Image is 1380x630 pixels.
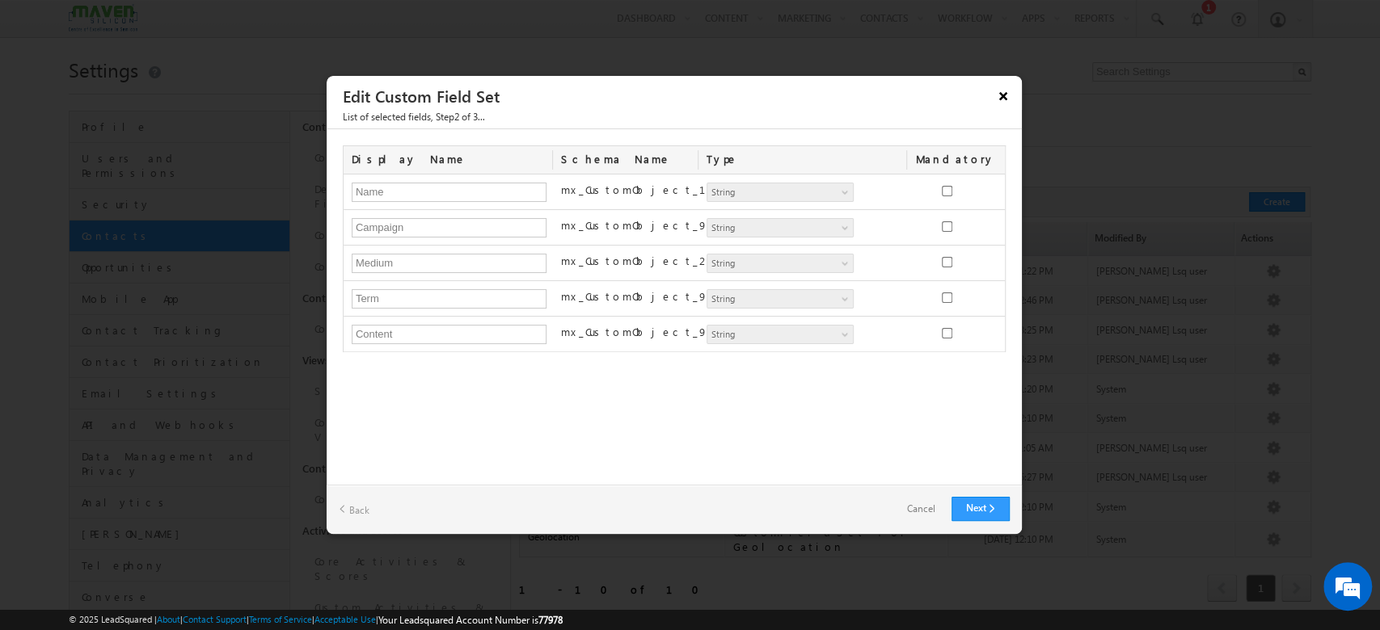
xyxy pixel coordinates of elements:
[314,614,376,624] a: Acceptable Use
[265,8,304,47] div: Minimize live chat window
[69,612,563,628] span: © 2025 LeadSquared | | | | |
[561,218,734,233] label: mx_CustomObject_91
[344,146,553,174] div: Display Name
[707,218,854,237] a: String
[538,614,563,626] span: 77978
[990,82,1016,110] button: ×
[707,256,839,271] span: String
[707,292,839,306] span: String
[707,289,854,309] a: String
[21,149,295,484] textarea: Type your message and hit 'Enter'
[327,110,1022,128] span: List of selected fields, Step2 of 3...
[707,183,854,202] a: String
[27,85,68,106] img: d_60004797649_company_0_60004797649
[84,85,272,106] div: Chat with us now
[707,254,854,273] a: String
[891,498,952,521] a: Cancel
[378,614,563,626] span: Your Leadsquared Account Number is
[707,325,854,344] a: String
[707,185,839,199] span: String
[157,614,180,624] a: About
[907,146,986,174] div: Mandatory
[707,220,839,235] span: String
[249,614,312,624] a: Terms of Service
[952,497,1010,521] a: Next
[220,498,293,519] em: Start Chat
[343,82,1016,110] h3: Edit Custom Field Set
[561,325,714,339] label: mx_CustomObject_93
[561,289,720,304] label: mx_CustomObject_92
[698,146,908,174] div: Type
[561,254,711,268] label: mx_CustomObject_2
[553,146,698,174] div: Schema Name
[183,614,247,624] a: Contact Support
[339,497,369,522] a: Back
[561,183,725,197] label: mx_CustomObject_1
[707,327,839,342] span: String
